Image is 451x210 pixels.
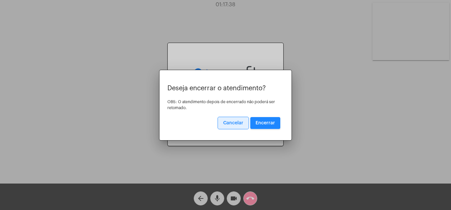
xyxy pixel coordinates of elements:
[223,121,243,125] span: Cancelar
[250,117,280,129] button: Encerrar
[218,117,249,129] button: Cancelar
[256,121,275,125] span: Encerrar
[167,100,275,110] span: OBS: O atendimento depois de encerrado não poderá ser retomado.
[167,85,284,92] p: Deseja encerrar o atendimento?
